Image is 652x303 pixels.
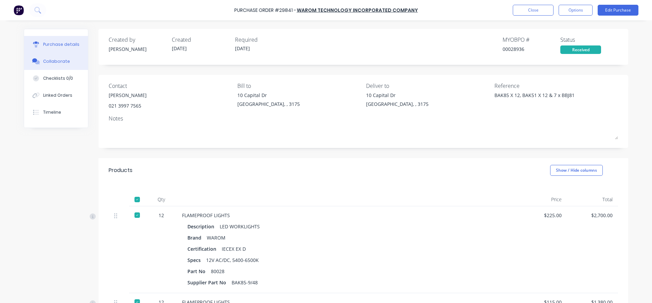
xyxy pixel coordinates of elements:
div: Purchase Order #29841 - [234,7,296,14]
button: Linked Orders [24,87,88,104]
div: $225.00 [522,212,562,219]
div: 80028 [211,266,224,276]
div: [GEOGRAPHIC_DATA], , 3175 [237,100,300,108]
div: [GEOGRAPHIC_DATA], , 3175 [366,100,429,108]
button: Collaborate [24,53,88,70]
div: Deliver to [366,82,490,90]
div: Received [560,45,601,54]
div: FLAMEPROOF LIGHTS [182,212,511,219]
div: [PERSON_NAME] [109,45,166,53]
div: Created [172,36,230,44]
div: Brand [187,233,207,243]
button: Edit Purchase [598,5,638,16]
div: Required [235,36,293,44]
div: Checklists 0/0 [43,75,73,81]
div: Notes [109,114,618,122]
div: Reference [494,82,618,90]
div: 12V AC/DC, 5400-6500K [206,255,259,265]
div: Contact [109,82,232,90]
div: Specs [187,255,206,265]
button: Show / Hide columns [550,165,603,176]
button: Options [559,5,593,16]
div: LED WORKLIGHTS [220,222,260,231]
div: Created by [109,36,166,44]
div: 10 Capital Dr [366,92,429,99]
div: Status [560,36,618,44]
a: WAROM TECHNOLOGY INCORPORATED COMPANY [297,7,418,14]
div: Linked Orders [43,92,72,98]
div: $2,700.00 [573,212,613,219]
div: IECEX EX D [222,244,246,254]
div: Part No [187,266,211,276]
button: Close [513,5,554,16]
div: Timeline [43,109,61,115]
div: Collaborate [43,58,70,64]
div: Bill to [237,82,361,90]
button: Checklists 0/0 [24,70,88,87]
div: MYOB PO # [503,36,560,44]
div: 12 [151,212,171,219]
div: Products [109,166,132,174]
div: WAROM [207,233,225,243]
div: Price [516,193,567,206]
div: Certification [187,244,222,254]
div: Purchase details [43,41,79,48]
div: [PERSON_NAME] [109,92,147,99]
div: Total [567,193,618,206]
div: Qty [146,193,177,206]
div: 00028936 [503,45,560,53]
div: 10 Capital Dr [237,92,300,99]
button: Timeline [24,104,88,121]
textarea: BAK85 X 12, BAK51 X 12 & 7 x BBJ81 [494,92,579,107]
div: Description [187,222,220,231]
div: BAK85-9/48 [232,278,258,287]
button: Purchase details [24,36,88,53]
img: Factory [14,5,24,15]
div: 021 3997 7565 [109,102,147,109]
div: Supplier Part No [187,278,232,287]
